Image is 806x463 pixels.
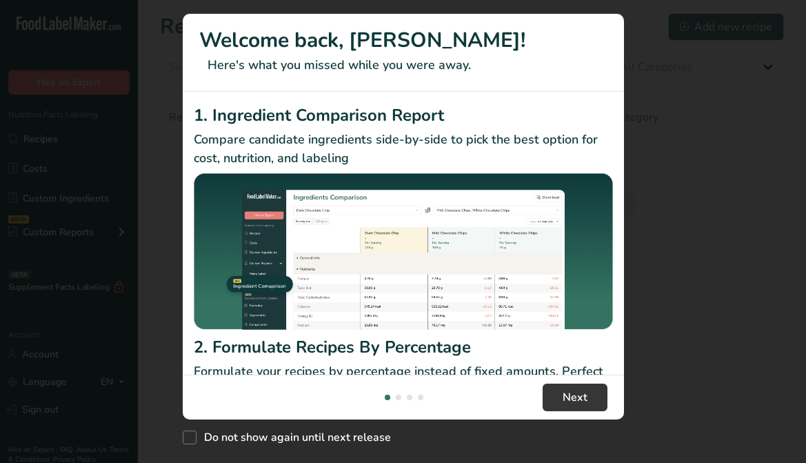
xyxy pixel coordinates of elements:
[194,130,613,168] p: Compare candidate ingredients side-by-side to pick the best option for cost, nutrition, and labeling
[194,335,613,359] h2: 2. Formulate Recipes By Percentage
[543,384,607,411] button: Next
[194,173,613,330] img: Ingredient Comparison Report
[563,389,587,406] span: Next
[194,103,613,128] h2: 1. Ingredient Comparison Report
[199,56,607,75] p: Here's what you missed while you were away.
[194,362,613,400] p: Formulate your recipes by percentage instead of fixed amounts. Perfect for scaling and keeping re...
[199,25,607,56] h1: Welcome back, [PERSON_NAME]!
[197,431,391,444] span: Do not show again until next release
